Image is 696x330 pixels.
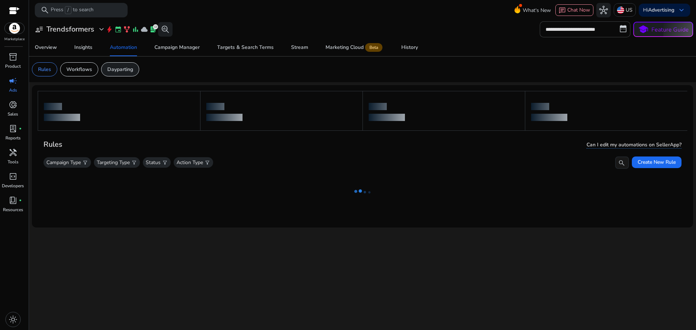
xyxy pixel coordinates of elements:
div: loading [369,103,387,110]
h3: Rules [43,140,62,149]
span: chat [559,7,566,14]
span: Beta [365,43,382,52]
p: Marketplace [4,37,25,42]
div: Marketing Cloud [326,45,384,50]
span: filter_alt [82,160,88,166]
span: search_insights [161,25,170,34]
img: us.svg [617,7,624,14]
p: Developers [2,183,24,189]
span: donut_small [9,100,17,109]
span: filter_alt [131,160,137,166]
div: loading [369,114,405,121]
span: light_mode [9,315,17,324]
button: schoolFeature Guide [633,22,693,37]
span: event [115,26,122,33]
div: Automation [110,45,137,50]
p: Workflows [66,66,92,73]
div: loading [206,114,243,121]
div: Targets & Search Terms [217,45,274,50]
span: handyman [9,148,17,157]
span: Can I edit my automations on SellerApp? [587,141,681,149]
img: amazon.svg [5,23,24,34]
span: search [618,159,625,167]
span: expand_more [97,25,106,34]
p: Rules [38,66,51,73]
p: Action Type [177,159,203,166]
div: loading [531,114,567,121]
button: search_insights [158,22,173,37]
span: inventory_2 [9,53,17,61]
b: Advertising [648,7,674,13]
span: bar_chart [132,26,139,33]
span: school [638,24,649,35]
div: loading [44,103,62,110]
span: keyboard_arrow_down [677,6,686,14]
p: Ads [9,87,17,93]
p: Targeting Type [97,159,130,166]
div: Campaign Manager [154,45,200,50]
span: Chat Now [567,7,590,13]
div: Overview [35,45,57,50]
span: user_attributes [35,25,43,34]
p: Status [146,159,161,166]
span: cloud [141,26,148,33]
span: bolt [106,26,113,33]
span: book_4 [9,196,17,205]
p: Hi [643,8,674,13]
h3: Trendsformers [46,25,94,34]
div: History [401,45,418,50]
div: loading [44,114,80,121]
span: Create New Rule [638,158,676,166]
p: Dayparting [107,66,133,73]
p: Feature Guide [651,25,689,34]
button: Create New Rule [632,156,681,168]
span: fiber_manual_record [19,199,22,202]
p: US [626,4,633,16]
span: filter_alt [204,160,210,166]
div: loading [531,103,549,110]
span: campaign [9,76,17,85]
span: search [41,6,49,14]
p: Tools [8,159,18,165]
span: hub [599,6,608,14]
p: Product [5,63,21,70]
p: Press to search [51,6,94,14]
span: family_history [123,26,130,33]
p: Sales [8,111,18,117]
span: code_blocks [9,172,17,181]
p: Campaign Type [46,159,81,166]
div: Stream [291,45,308,50]
span: fiber_manual_record [19,127,22,130]
span: lab_profile [9,124,17,133]
span: / [65,6,71,14]
button: hub [596,3,611,17]
div: 12 [153,24,158,29]
div: Insights [74,45,92,50]
button: chatChat Now [555,4,593,16]
p: Reports [5,135,21,141]
span: What's New [523,4,551,17]
div: loading [206,103,224,110]
p: Resources [3,206,23,213]
span: lab_profile [149,26,157,33]
span: filter_alt [162,160,168,166]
